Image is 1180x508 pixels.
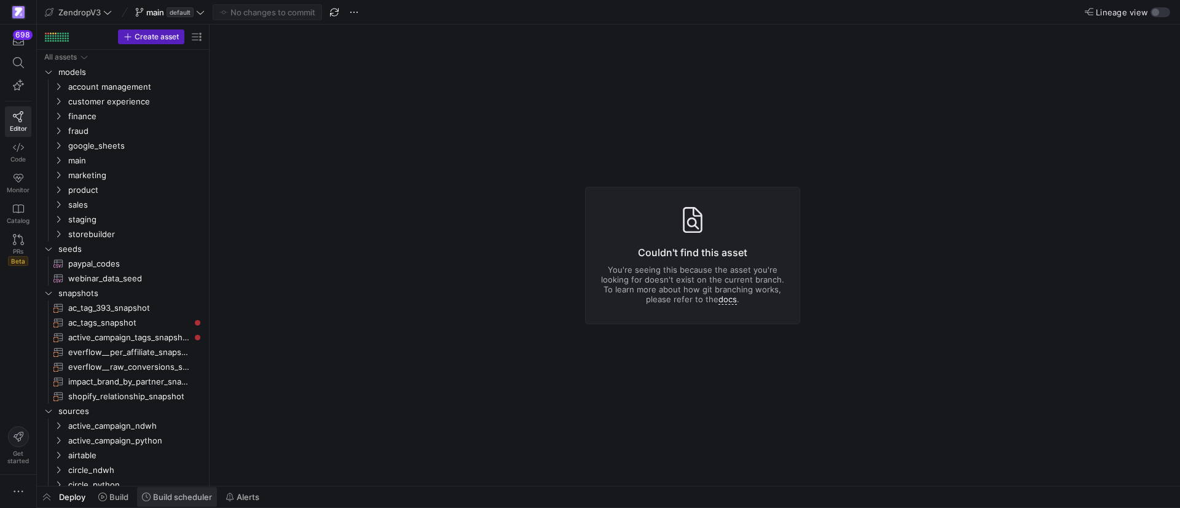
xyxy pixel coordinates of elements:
[600,265,785,304] p: You're seeing this because the asset you're looking for doesn't exist on the current branch. To l...
[167,7,194,17] span: default
[8,256,28,266] span: Beta
[42,389,204,404] div: Press SPACE to select this row.
[109,492,128,502] span: Build
[42,374,204,389] a: impact_brand_by_partner_snapshot​​​​​​​
[68,213,202,227] span: staging
[68,316,190,330] span: ac_tags_snapshot​​​​​​​
[44,53,77,61] div: All assets
[68,168,202,182] span: marketing
[1096,7,1148,17] span: Lineage view
[42,389,204,404] a: shopify_relationship_snapshot​​​​​​​
[58,65,202,79] span: models
[42,138,204,153] div: Press SPACE to select this row.
[42,271,204,286] div: Press SPACE to select this row.
[5,2,31,23] a: https://storage.googleapis.com/y42-prod-data-exchange/images/qZXOSqkTtPuVcXVzF40oUlM07HVTwZXfPK0U...
[68,95,202,109] span: customer experience
[42,315,204,330] div: Press SPACE to select this row.
[42,315,204,330] a: ac_tags_snapshot​​​​​​​
[68,80,202,94] span: account management
[42,345,204,359] a: everflow__per_affiliate_snapshot​​​​​​​
[68,227,202,241] span: storebuilder
[68,272,190,286] span: webinar_data_seed​​​​​​
[59,492,85,502] span: Deploy
[42,463,204,477] div: Press SPACE to select this row.
[42,374,204,389] div: Press SPACE to select this row.
[136,487,218,507] button: Build scheduler
[5,106,31,137] a: Editor
[42,153,204,168] div: Press SPACE to select this row.
[42,4,115,20] button: ZendropV3
[42,94,204,109] div: Press SPACE to select this row.
[5,29,31,52] button: 698
[68,434,202,448] span: active_campaign_python
[68,124,202,138] span: fraud
[42,286,204,300] div: Press SPACE to select this row.
[42,271,204,286] a: webinar_data_seed​​​​​​
[7,186,29,193] span: Monitor
[42,300,204,315] a: ac_tag_393_snapshot​​​​​​​
[68,139,202,153] span: google_sheets
[58,242,202,256] span: seeds
[42,433,204,448] div: Press SPACE to select this row.
[42,448,204,463] div: Press SPACE to select this row.
[42,123,204,138] div: Press SPACE to select this row.
[42,359,204,374] a: everflow__raw_conversions_snapshot​​​​​​​
[5,229,31,271] a: PRsBeta
[237,492,259,502] span: Alerts
[68,183,202,197] span: product
[68,330,190,345] span: active_campaign_tags_snapshot​​​​​​​
[42,241,204,256] div: Press SPACE to select this row.
[68,478,202,492] span: circle_python
[42,418,204,433] div: Press SPACE to select this row.
[7,450,29,464] span: Get started
[718,294,737,305] a: docs
[42,168,204,182] div: Press SPACE to select this row.
[13,30,33,40] div: 698
[58,404,202,418] span: sources
[118,29,184,44] button: Create asset
[68,257,190,271] span: paypal_codes​​​​​​
[600,245,785,260] h3: Couldn't find this asset
[5,421,31,469] button: Getstarted
[12,6,25,18] img: https://storage.googleapis.com/y42-prod-data-exchange/images/qZXOSqkTtPuVcXVzF40oUlM07HVTwZXfPK0U...
[42,359,204,374] div: Press SPACE to select this row.
[13,248,23,255] span: PRs
[146,7,164,17] span: main
[42,300,204,315] div: Press SPACE to select this row.
[68,463,202,477] span: circle_ndwh
[42,212,204,227] div: Press SPACE to select this row.
[42,79,204,94] div: Press SPACE to select this row.
[68,154,202,168] span: main
[132,4,208,20] button: maindefault
[68,301,190,315] span: ac_tag_393_snapshot​​​​​​​
[68,389,190,404] span: shopify_relationship_snapshot​​​​​​​
[42,477,204,492] div: Press SPACE to select this row.
[42,109,204,123] div: Press SPACE to select this row.
[68,360,190,374] span: everflow__raw_conversions_snapshot​​​​​​​
[7,217,29,224] span: Catalog
[5,137,31,168] a: Code
[42,64,204,79] div: Press SPACE to select this row.
[42,227,204,241] div: Press SPACE to select this row.
[68,109,202,123] span: finance
[42,345,204,359] div: Press SPACE to select this row.
[5,198,31,229] a: Catalog
[10,155,26,163] span: Code
[58,7,101,17] span: ZendropV3
[68,375,190,389] span: impact_brand_by_partner_snapshot​​​​​​​
[42,256,204,271] a: paypal_codes​​​​​​
[93,487,134,507] button: Build
[42,330,204,345] div: Press SPACE to select this row.
[10,125,27,132] span: Editor
[68,448,202,463] span: airtable
[42,256,204,271] div: Press SPACE to select this row.
[58,286,202,300] span: snapshots
[220,487,265,507] button: Alerts
[68,345,190,359] span: everflow__per_affiliate_snapshot​​​​​​​
[135,33,179,41] span: Create asset
[153,492,212,502] span: Build scheduler
[68,419,202,433] span: active_campaign_ndwh
[42,404,204,418] div: Press SPACE to select this row.
[68,198,202,212] span: sales
[42,330,204,345] a: active_campaign_tags_snapshot​​​​​​​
